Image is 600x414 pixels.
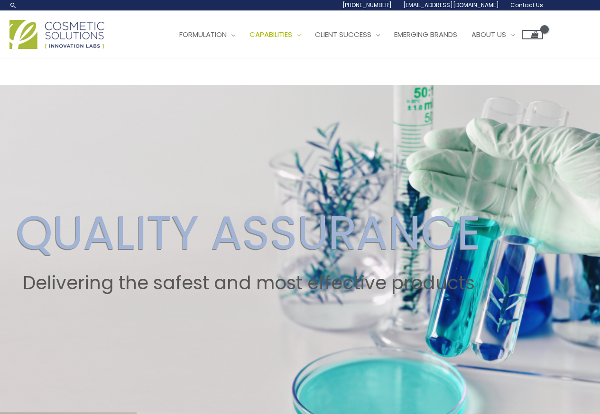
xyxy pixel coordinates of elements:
[242,20,308,49] a: Capabilities
[315,29,371,39] span: Client Success
[16,272,481,294] h2: Delivering the safest and most effective products
[387,20,464,49] a: Emerging Brands
[342,1,392,9] span: [PHONE_NUMBER]
[16,205,481,261] h2: QUALITY ASSURANCE
[464,20,522,49] a: About Us
[403,1,499,9] span: [EMAIL_ADDRESS][DOMAIN_NAME]
[165,20,543,49] nav: Site Navigation
[9,1,17,9] a: Search icon link
[394,29,457,39] span: Emerging Brands
[510,1,543,9] span: Contact Us
[179,29,227,39] span: Formulation
[471,29,506,39] span: About Us
[9,20,104,49] img: Cosmetic Solutions Logo
[522,30,543,39] a: View Shopping Cart, empty
[308,20,387,49] a: Client Success
[172,20,242,49] a: Formulation
[249,29,292,39] span: Capabilities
